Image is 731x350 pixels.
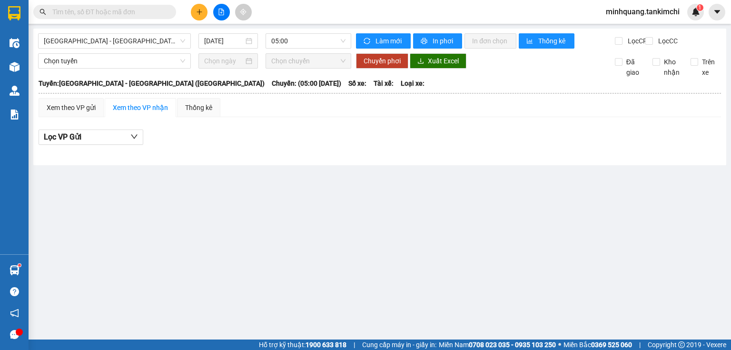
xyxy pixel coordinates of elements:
[235,4,252,20] button: aim
[204,56,243,66] input: Chọn ngày
[678,341,685,348] span: copyright
[558,343,561,347] span: ⚪️
[519,33,574,49] button: bar-chartThống kê
[526,38,534,45] span: bar-chart
[410,53,466,69] button: downloadXuất Excel
[196,9,203,15] span: plus
[44,54,185,68] span: Chọn tuyến
[654,36,679,46] span: Lọc CC
[8,6,20,20] img: logo-vxr
[356,53,408,69] button: Chuyển phơi
[271,54,346,68] span: Chọn chuyến
[10,330,19,339] span: message
[10,309,19,318] span: notification
[348,78,366,89] span: Số xe:
[421,38,429,45] span: printer
[40,9,46,15] span: search
[10,38,20,48] img: warehouse-icon
[47,102,96,113] div: Xem theo VP gửi
[469,341,556,349] strong: 0708 023 035 - 0935 103 250
[698,57,721,78] span: Trên xe
[271,34,346,48] span: 05:00
[113,102,168,113] div: Xem theo VP nhận
[713,8,721,16] span: caret-down
[130,133,138,140] span: down
[191,4,207,20] button: plus
[538,36,567,46] span: Thống kê
[39,80,265,87] b: Tuyến: [GEOGRAPHIC_DATA] - [GEOGRAPHIC_DATA] ([GEOGRAPHIC_DATA])
[10,265,20,275] img: warehouse-icon
[240,9,247,15] span: aim
[624,36,649,46] span: Lọc CR
[374,78,394,89] span: Tài xế:
[660,57,683,78] span: Kho nhận
[306,341,346,349] strong: 1900 633 818
[375,36,403,46] span: Làm mới
[10,86,20,96] img: warehouse-icon
[563,340,632,350] span: Miền Bắc
[698,4,701,11] span: 1
[591,341,632,349] strong: 0369 525 060
[18,264,21,267] sup: 1
[691,8,700,16] img: icon-new-feature
[213,4,230,20] button: file-add
[439,340,556,350] span: Miền Nam
[598,6,687,18] span: minhquang.tankimchi
[364,38,372,45] span: sync
[204,36,243,46] input: 15/10/2025
[401,78,425,89] span: Loại xe:
[272,78,341,89] span: Chuyến: (05:00 [DATE])
[218,9,225,15] span: file-add
[52,7,165,17] input: Tìm tên, số ĐT hoặc mã đơn
[413,33,462,49] button: printerIn phơi
[697,4,703,11] sup: 1
[639,340,641,350] span: |
[185,102,212,113] div: Thống kê
[259,340,346,350] span: Hỗ trợ kỹ thuật:
[709,4,725,20] button: caret-down
[356,33,411,49] button: syncLàm mới
[622,57,646,78] span: Đã giao
[10,62,20,72] img: warehouse-icon
[433,36,454,46] span: In phơi
[464,33,516,49] button: In đơn chọn
[362,340,436,350] span: Cung cấp máy in - giấy in:
[10,110,20,120] img: solution-icon
[39,130,143,145] button: Lọc VP Gửi
[44,131,81,143] span: Lọc VP Gửi
[44,34,185,48] span: Đà Nẵng - Hà Nội (Hàng)
[354,340,355,350] span: |
[10,287,19,296] span: question-circle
